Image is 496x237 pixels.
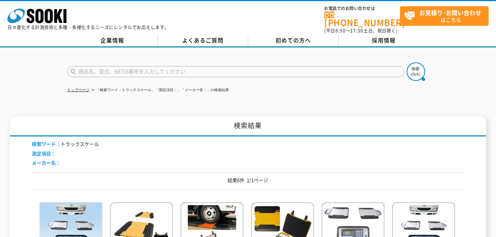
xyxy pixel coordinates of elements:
[67,66,404,77] input: 商品名、型式、NETIS番号を入力してください
[32,140,99,148] li: トラックスケール
[248,35,339,46] a: 初めての方へ
[350,27,363,34] span: 17:30
[324,11,400,27] a: [PHONE_NUMBER]
[32,176,464,184] p: 結果6件 1/1ページ
[407,62,425,81] img: btn_search.png
[419,8,481,17] strong: お見積り･お問い合わせ
[67,35,158,46] a: 企業情報
[10,116,486,137] h1: 検索結果
[32,140,61,147] span: 検索ワード：
[339,35,429,46] a: 採用情報
[335,27,346,34] span: 8:50
[404,7,488,25] span: はこちら
[67,88,89,92] a: トップページ
[7,25,169,30] p: 日々進化する計測技術と多種・多様化するニーズにレンタルでお応えします。
[32,159,61,166] span: メーカー名：
[324,27,397,34] span: (平日 ～ 土日、祝日除く)
[324,6,400,11] span: お電話でのお問い合わせは
[158,35,248,46] a: よくあるご質問
[276,36,311,44] span: 初めての方へ
[400,6,489,26] a: お見積り･お問い合わせはこちら
[90,86,229,94] li: 「検索ワード：トラックスケール」「測定項目：」「メーカー名：」の検索結果
[32,150,56,157] span: 測定項目：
